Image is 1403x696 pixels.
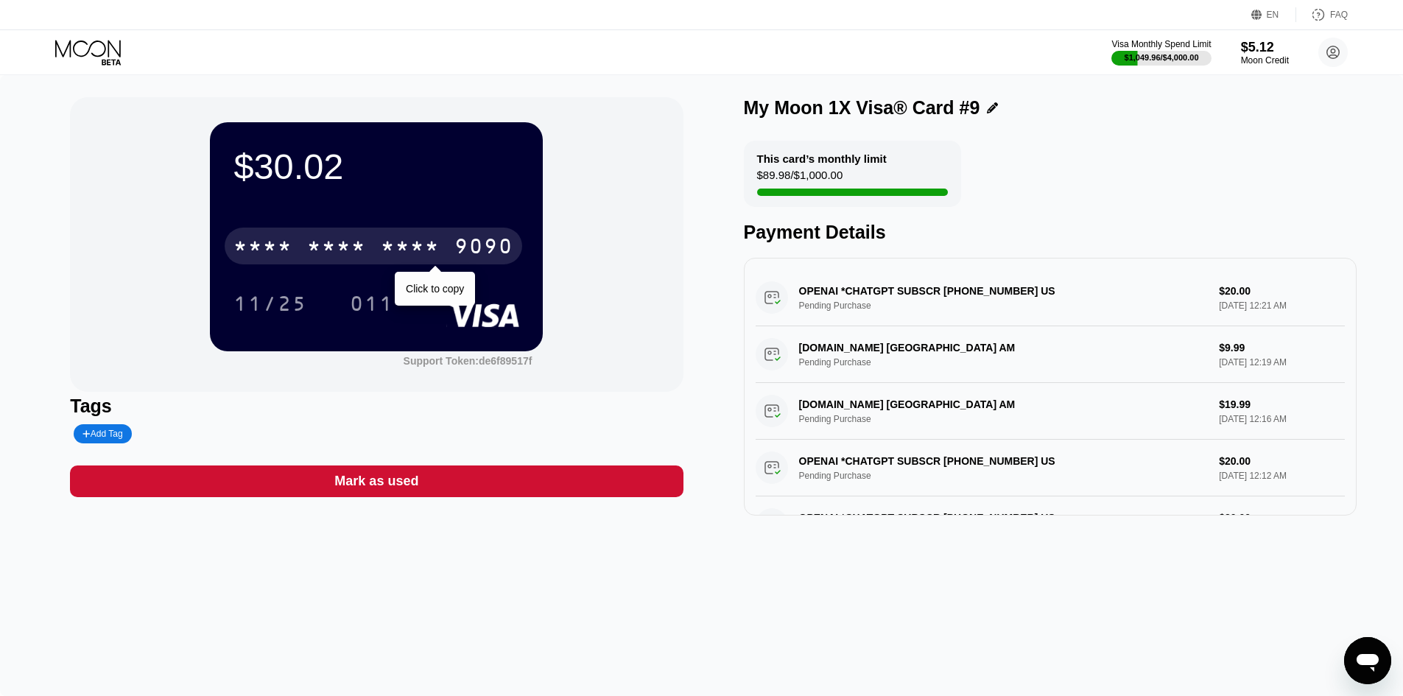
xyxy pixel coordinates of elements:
iframe: Mesajlaşma penceresini başlatma düğmesi [1344,637,1391,684]
div: $5.12Moon Credit [1241,40,1289,66]
div: 11/25 [222,285,318,322]
div: Support Token: de6f89517f [404,355,532,367]
div: $89.98 / $1,000.00 [757,169,843,189]
div: Click to copy [406,283,464,295]
div: Add Tag [74,424,131,443]
div: Visa Monthly Spend Limit [1111,39,1211,49]
div: Mark as used [334,473,418,490]
div: $5.12 [1241,40,1289,55]
div: Tags [70,396,683,417]
div: EN [1267,10,1279,20]
div: 11/25 [233,294,307,317]
div: 011 [350,294,394,317]
div: My Moon 1X Visa® Card #9 [744,97,980,119]
div: 011 [339,285,405,322]
div: Visa Monthly Spend Limit$1,049.96/$4,000.00 [1111,39,1211,66]
div: Add Tag [82,429,122,439]
div: 9090 [454,236,513,260]
div: Support Token:de6f89517f [404,355,532,367]
div: This card’s monthly limit [757,152,887,165]
div: $1,049.96 / $4,000.00 [1125,53,1199,62]
div: Moon Credit [1241,55,1289,66]
div: EN [1251,7,1296,22]
div: Payment Details [744,222,1357,243]
div: FAQ [1296,7,1348,22]
div: $30.02 [233,146,519,187]
div: Mark as used [70,465,683,497]
div: FAQ [1330,10,1348,20]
